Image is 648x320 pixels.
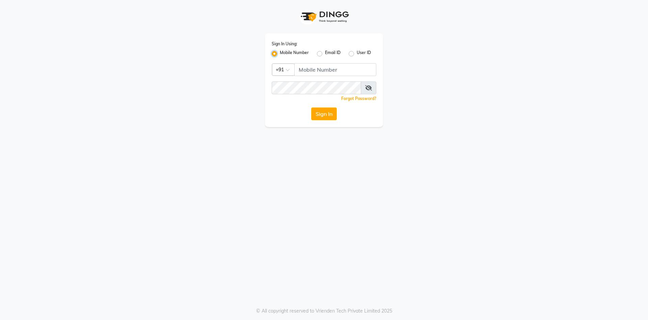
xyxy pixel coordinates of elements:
label: Mobile Number [280,50,309,58]
input: Username [294,63,376,76]
button: Sign In [311,107,337,120]
img: logo1.svg [297,7,351,27]
label: Sign In Using: [272,41,297,47]
a: Forgot Password? [341,96,376,101]
input: Username [272,81,361,94]
label: Email ID [325,50,341,58]
label: User ID [357,50,371,58]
